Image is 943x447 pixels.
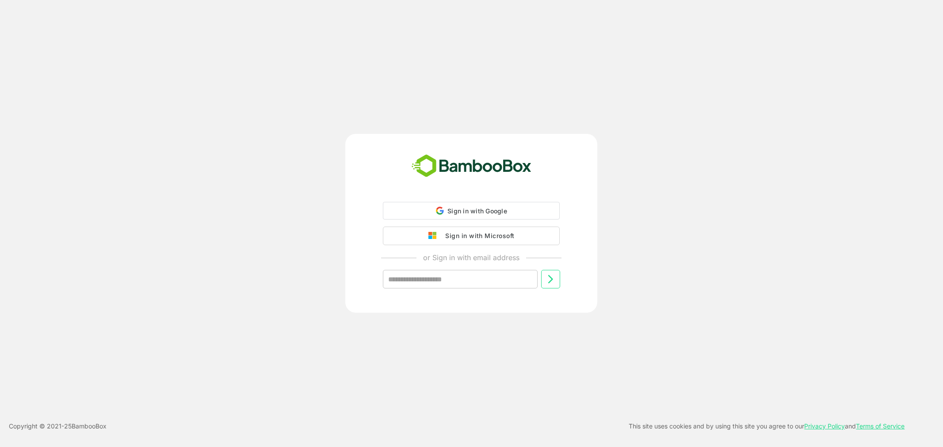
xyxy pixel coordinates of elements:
[407,152,536,181] img: bamboobox
[383,202,560,220] div: Sign in with Google
[629,421,905,432] p: This site uses cookies and by using this site you agree to our and
[856,422,905,430] a: Terms of Service
[9,421,107,432] p: Copyright © 2021- 25 BambooBox
[383,227,560,245] button: Sign in with Microsoft
[441,230,514,242] div: Sign in with Microsoft
[423,252,519,263] p: or Sign in with email address
[804,422,845,430] a: Privacy Policy
[447,207,507,215] span: Sign in with Google
[428,232,441,240] img: google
